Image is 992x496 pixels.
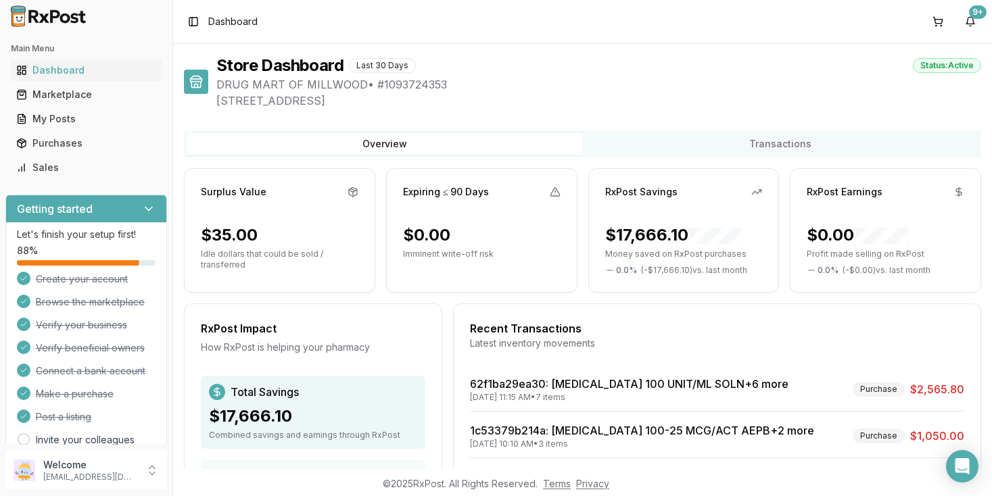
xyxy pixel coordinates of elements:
div: Last 30 Days [349,58,416,73]
span: 0.0 % [616,265,637,276]
div: RxPost Impact [201,320,425,337]
button: Sales [5,157,167,178]
a: Privacy [576,478,609,489]
div: Status: Active [913,58,981,73]
a: Purchases [11,131,162,155]
a: Invite your colleagues [36,433,135,447]
span: ( - $17,666.10 ) vs. last month [641,265,747,276]
span: DRUG MART OF MILLWOOD • # 1093724353 [216,76,981,93]
a: Sales [11,155,162,180]
button: Marketplace [5,84,167,105]
div: [DATE] 10:10 AM • 3 items [470,439,814,449]
p: Money saved on RxPost purchases [605,249,763,259]
button: Transactions [583,133,979,155]
div: How RxPost is helping your pharmacy [201,341,425,354]
p: [EMAIL_ADDRESS][DOMAIN_NAME] [43,472,137,482]
span: ( - $0.00 ) vs. last month [843,265,930,276]
span: Browse the marketplace [36,295,145,309]
button: Overview [187,133,583,155]
p: Let's finish your setup first! [17,228,156,241]
span: Create your account [36,272,128,286]
div: Purchases [16,137,156,150]
nav: breadcrumb [208,15,258,28]
span: Make a purchase [36,387,114,401]
h2: Main Menu [11,43,162,54]
span: 0.0 % [818,265,839,276]
a: Dashboard [11,58,162,82]
h3: Getting started [17,201,93,217]
span: [STREET_ADDRESS] [216,93,981,109]
button: 9+ [960,11,981,32]
div: Dashboard [16,64,156,77]
div: Sales [16,161,156,174]
button: Purchases [5,132,167,154]
div: Combined savings and earnings through RxPost [209,430,417,441]
span: $2,565.80 [910,381,964,397]
span: Verify beneficial owners [36,341,145,355]
p: Idle dollars that could be sold / transferred [201,249,358,270]
span: Dashboard [208,15,258,28]
span: Connect a bank account [36,364,145,378]
div: RxPost Savings [605,185,678,199]
div: $35.00 [201,224,258,246]
p: Welcome [43,458,137,472]
img: RxPost Logo [5,5,92,27]
div: Marketplace [16,88,156,101]
div: Purchase [853,428,905,443]
p: Profit made selling on RxPost [807,249,964,259]
span: Transactions [225,468,287,481]
div: My Posts [16,112,156,126]
span: $1,050.00 [910,428,964,444]
img: User avatar [14,460,35,481]
p: Imminent write-off risk [403,249,561,259]
div: [DATE] 11:15 AM • 7 items [470,392,788,403]
div: $17,666.10 [605,224,742,246]
div: 9+ [969,5,987,19]
div: $0.00 [807,224,908,246]
div: Surplus Value [201,185,266,199]
div: $17,666.10 [209,405,417,427]
a: Marketplace [11,82,162,107]
div: Open Intercom Messenger [946,450,978,482]
h1: Store Dashboard [216,55,344,76]
span: 88 % [17,244,38,257]
a: My Posts [11,107,162,131]
div: Purchase [853,382,905,397]
a: 1c53379b214a: [MEDICAL_DATA] 100-25 MCG/ACT AEPB+2 more [470,424,814,437]
div: Expiring ≤ 90 Days [403,185,490,199]
span: Total Savings [231,384,299,400]
div: $0.00 [403,224,450,246]
span: Post a listing [36,410,91,424]
button: My Posts [5,108,167,130]
div: Recent Transactions [470,320,964,337]
div: RxPost Earnings [807,185,882,199]
button: Dashboard [5,59,167,81]
a: 62f1ba29ea30: [MEDICAL_DATA] 100 UNIT/ML SOLN+6 more [470,377,788,391]
a: Terms [543,478,571,489]
div: Latest inventory movements [470,337,964,350]
span: Verify your business [36,318,127,332]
